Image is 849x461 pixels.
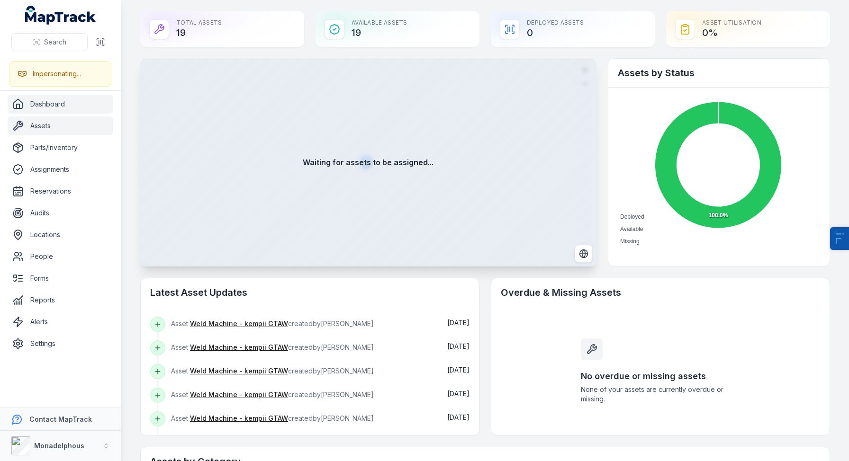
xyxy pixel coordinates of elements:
[34,442,84,450] strong: Monadelphous
[303,157,434,168] strong: Waiting for assets to be assigned...
[575,245,593,263] button: Switch to Satellite View
[8,160,113,179] a: Assignments
[33,69,81,79] div: Impersonating...
[190,343,288,352] a: Weld Machine - kempii GTAW
[171,367,374,375] span: Asset created by [PERSON_NAME]
[190,390,288,399] a: Weld Machine - kempii GTAW
[447,390,470,398] time: 19/09/2025, 1:49:49 pm
[620,226,643,232] span: Available
[8,291,113,310] a: Reports
[501,286,820,299] h2: Overdue & Missing Assets
[447,342,470,350] time: 19/09/2025, 1:49:49 pm
[190,414,288,423] a: Weld Machine - kempii GTAW
[8,225,113,244] a: Locations
[8,334,113,353] a: Settings
[8,269,113,288] a: Forms
[8,95,113,114] a: Dashboard
[618,66,820,80] h2: Assets by Status
[8,312,113,331] a: Alerts
[171,390,374,399] span: Asset created by [PERSON_NAME]
[620,213,644,220] span: Deployed
[447,390,470,398] span: [DATE]
[447,366,470,374] time: 19/09/2025, 1:49:49 pm
[8,116,113,135] a: Assets
[447,319,470,327] span: [DATE]
[447,366,470,374] span: [DATE]
[171,343,374,351] span: Asset created by [PERSON_NAME]
[581,370,740,383] h3: No overdue or missing assets
[8,204,113,222] a: Audits
[44,37,66,47] span: Search
[8,138,113,157] a: Parts/Inventory
[150,286,470,299] h2: Latest Asset Updates
[8,182,113,201] a: Reservations
[620,238,640,245] span: Missing
[171,319,374,328] span: Asset created by [PERSON_NAME]
[447,319,470,327] time: 19/09/2025, 1:49:49 pm
[447,342,470,350] span: [DATE]
[11,33,88,51] button: Search
[171,414,374,422] span: Asset created by [PERSON_NAME]
[8,247,113,266] a: People
[190,366,288,376] a: Weld Machine - kempii GTAW
[190,319,288,328] a: Weld Machine - kempii GTAW
[581,385,740,404] span: None of your assets are currently overdue or missing.
[447,413,470,421] time: 19/09/2025, 1:49:49 pm
[29,415,92,423] strong: Contact MapTrack
[25,6,96,25] a: MapTrack
[447,413,470,421] span: [DATE]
